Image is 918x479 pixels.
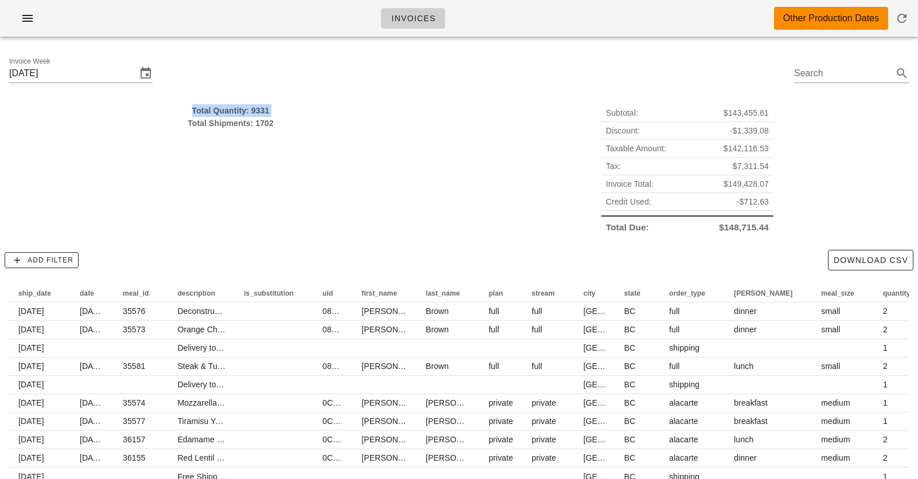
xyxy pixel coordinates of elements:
[833,256,908,265] span: Download CSV
[71,284,114,303] th: date: Not sorted. Activate to sort ascending.
[18,417,44,426] span: [DATE]
[723,142,769,155] span: $142,116.53
[426,398,492,407] span: [PERSON_NAME]
[532,289,555,297] span: stream
[489,435,514,444] span: private
[723,178,769,190] span: $149,428.07
[322,362,445,371] span: 08HtNpkyZMdaNfog0j35Lis5a8L2
[584,289,596,297] span: city
[80,398,106,407] span: [DATE]
[426,435,492,444] span: [PERSON_NAME]
[18,453,44,462] span: [DATE]
[123,417,145,426] span: 35577
[730,124,769,137] span: -$1,339.08
[322,453,460,462] span: 0CPbjXnbm9gzHBT5WGOR4twSxIg1
[734,398,768,407] span: breakfast
[584,417,668,426] span: [GEOGRAPHIC_DATA]
[322,417,460,426] span: 0CPbjXnbm9gzHBT5WGOR4twSxIg1
[9,284,71,303] th: ship_date: Not sorted. Activate to sort ascending.
[177,453,255,462] span: Red Lentil Bolognese
[734,453,757,462] span: dinner
[584,453,668,462] span: [GEOGRAPHIC_DATA]
[18,380,44,389] span: [DATE]
[584,307,668,316] span: [GEOGRAPHIC_DATA]
[18,435,44,444] span: [DATE]
[322,435,460,444] span: 0CPbjXnbm9gzHBT5WGOR4twSxIg1
[322,307,445,316] span: 08HtNpkyZMdaNfog0j35Lis5a8L2
[80,289,94,297] span: date
[725,284,812,303] th: tod: Not sorted. Activate to sort ascending.
[322,398,460,407] span: 0CPbjXnbm9gzHBT5WGOR4twSxIg1
[361,398,428,407] span: [PERSON_NAME]
[361,289,397,297] span: first_name
[883,453,888,462] span: 2
[821,453,850,462] span: medium
[352,284,417,303] th: first_name: Not sorted. Activate to sort ascending.
[624,307,636,316] span: BC
[584,362,668,371] span: [GEOGRAPHIC_DATA]
[606,107,638,119] span: Subtotal:
[177,435,321,444] span: Edamame & Soba Noodle Teriyaki Bowl
[734,325,757,334] span: dinner
[361,325,428,334] span: [PERSON_NAME]
[123,289,149,297] span: meal_id
[123,398,145,407] span: 35574
[361,362,428,371] span: [PERSON_NAME]
[584,435,668,444] span: [GEOGRAPHIC_DATA]
[9,57,50,66] label: Invoice Week
[883,289,910,297] span: quantity
[606,221,649,234] span: Total Due:
[235,284,313,303] th: is_substitution: Not sorted. Activate to sort ascending.
[322,325,445,334] span: 08HtNpkyZMdaNfog0j35Lis5a8L2
[426,362,449,371] span: Brown
[489,289,503,297] span: plan
[80,325,106,334] span: [DATE]
[177,325,290,334] span: Orange Chicken with Rice Pilaf
[123,435,145,444] span: 36157
[821,307,840,316] span: small
[606,142,666,155] span: Taxable Amount:
[18,362,44,371] span: [DATE]
[80,362,106,371] span: [DATE]
[669,362,679,371] span: full
[624,325,636,334] span: BC
[606,160,621,172] span: Tax:
[734,417,768,426] span: breakfast
[615,284,660,303] th: state: Not sorted. Activate to sort ascending.
[821,289,854,297] span: meal_size
[18,307,44,316] span: [DATE]
[361,435,428,444] span: [PERSON_NAME]
[532,435,557,444] span: private
[624,453,636,462] span: BC
[812,284,874,303] th: meal_size: Not sorted. Activate to sort ascending.
[669,380,699,389] span: shipping
[883,435,888,444] span: 2
[361,307,428,316] span: [PERSON_NAME]
[523,284,574,303] th: stream: Not sorted. Activate to sort ascending.
[574,284,615,303] th: city: Not sorted. Activate to sort ascending.
[669,289,705,297] span: order_type
[426,289,460,297] span: last_name
[489,362,499,371] span: full
[18,398,44,407] span: [DATE]
[168,284,235,303] th: description: Not sorted. Activate to sort ascending.
[5,252,79,268] button: Add Filter
[244,289,294,297] span: is_substitution
[883,398,888,407] span: 1
[80,453,106,462] span: [DATE]
[489,417,514,426] span: private
[532,307,542,316] span: full
[606,195,651,208] span: Credit Used:
[669,343,699,352] span: shipping
[883,343,888,352] span: 1
[18,325,44,334] span: [DATE]
[532,325,542,334] span: full
[123,453,145,462] span: 36155
[584,398,668,407] span: [GEOGRAPHIC_DATA]
[883,362,888,371] span: 2
[624,343,636,352] span: BC
[821,325,840,334] span: small
[669,417,698,426] span: alacarte
[532,453,557,462] span: private
[584,343,668,352] span: [GEOGRAPHIC_DATA]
